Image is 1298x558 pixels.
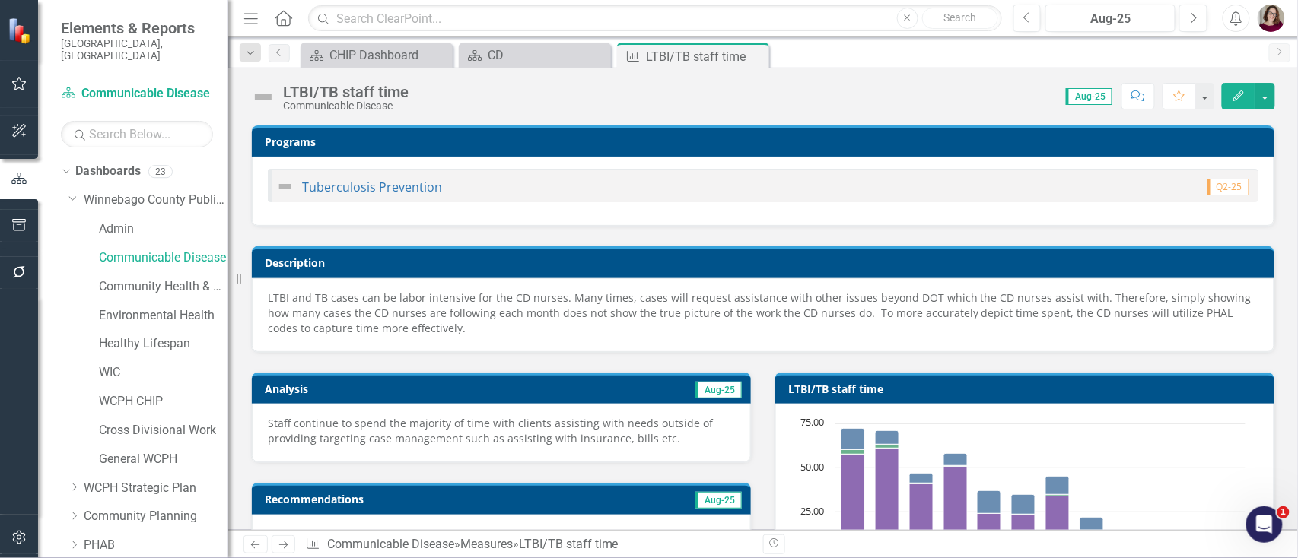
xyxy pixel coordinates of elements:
[327,537,454,551] a: Communicable Disease
[519,537,619,551] div: LTBI/TB staff time
[646,47,765,66] div: LTBI/TB staff time
[305,536,752,553] div: » »
[800,504,824,518] text: 25.00
[876,431,899,445] path: Feb-25, 7.75. Targeted Case Management.
[99,220,228,238] a: Admin
[1207,179,1249,195] span: Q2-25
[84,480,228,497] a: WCPH Strategic Plan
[1051,10,1170,28] div: Aug-25
[1080,518,1104,531] path: Aug-25, 7. Targeted Case Management.
[276,177,294,195] img: Not Defined
[268,416,735,446] p: Staff continue to spend the majority of time with clients assisting with needs outside of providi...
[1012,495,1036,515] path: Jun-25, 11.25. Targeted Case Management.
[910,483,934,484] path: Mar-25, 0.5. Patient Education.
[329,46,449,65] div: CHIP Dashboard
[944,454,968,466] path: Apr-25, 6.75. Targeted Case Management.
[978,491,1001,514] path: May-25, 13. Targeted Case Management.
[460,537,513,551] a: Measures
[99,364,228,382] a: WIC
[251,84,275,109] img: Not Defined
[283,84,409,100] div: LTBI/TB staff time
[61,37,213,62] small: [GEOGRAPHIC_DATA], [GEOGRAPHIC_DATA]
[308,5,1001,32] input: Search ClearPoint...
[876,449,899,557] path: Feb-25, 61.25. TB General Work.
[788,383,1267,395] h3: LTBI/TB staff time
[910,474,934,483] path: Mar-25, 5.25. Targeted Case Management.
[268,290,1258,336] p: LTBI and TB cases can be labor intensive for the CD nurses. Many times, cases will request assist...
[841,455,865,557] path: Jan-25, 57.5. TB General Work.
[1045,5,1176,32] button: Aug-25
[99,451,228,468] a: General WCPH
[268,527,735,557] p: Staff will continue to offer support to clients and assist in connecting clients to resources in ...
[61,85,213,103] a: Communicable Disease
[61,121,213,147] input: Search Below...
[1246,506,1283,543] iframe: Intercom live chat
[265,257,1267,268] h3: Description
[99,393,228,411] a: WCPH CHIP
[1046,496,1070,557] path: Jul-25, 34. TB General Work.
[944,466,968,467] path: Apr-25, 0.5. Patient Education.
[84,192,228,209] a: Winnebago County Public Health
[84,508,228,525] a: Community Planning
[84,537,228,554] a: PHAB
[302,179,442,195] a: Tuberculosis Prevention
[943,11,976,24] span: Search
[75,163,141,180] a: Dashboards
[488,46,607,65] div: CD
[99,278,228,296] a: Community Health & Prevention
[800,415,824,429] text: 75.00
[1066,88,1112,105] span: Aug-25
[1258,5,1285,32] img: Sarahjean Schluechtermann
[695,492,742,509] span: Aug-25
[99,249,228,267] a: Communicable Disease
[910,484,934,557] path: Mar-25, 41. TB General Work.
[283,100,409,112] div: Communicable Disease
[463,46,607,65] a: CD
[841,423,1230,557] g: TB General Work, bar series 3 of 3 with 12 bars.
[99,307,228,325] a: Environmental Health
[7,16,35,44] img: ClearPoint Strategy
[841,450,865,455] path: Jan-25, 2.75. Patient Education.
[800,460,824,474] text: 50.00
[1046,477,1070,495] path: Jul-25, 10.25. Targeted Case Management.
[876,445,899,449] path: Feb-25, 2. Patient Education.
[265,383,492,395] h3: Analysis
[61,19,213,37] span: Elements & Reports
[1046,495,1070,496] path: Jul-25, 1. Patient Education.
[99,422,228,439] a: Cross Divisional Work
[944,467,968,557] path: Apr-25, 50.75. TB General Work.
[695,382,742,398] span: Aug-25
[148,165,173,178] div: 23
[841,429,865,450] path: Jan-25, 12. Targeted Case Management.
[265,493,587,505] h3: Recommendations
[265,136,1267,147] h3: Programs
[1277,506,1290,518] span: 1
[304,46,449,65] a: CHIP Dashboard
[922,8,998,29] button: Search
[99,335,228,353] a: Healthy Lifespan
